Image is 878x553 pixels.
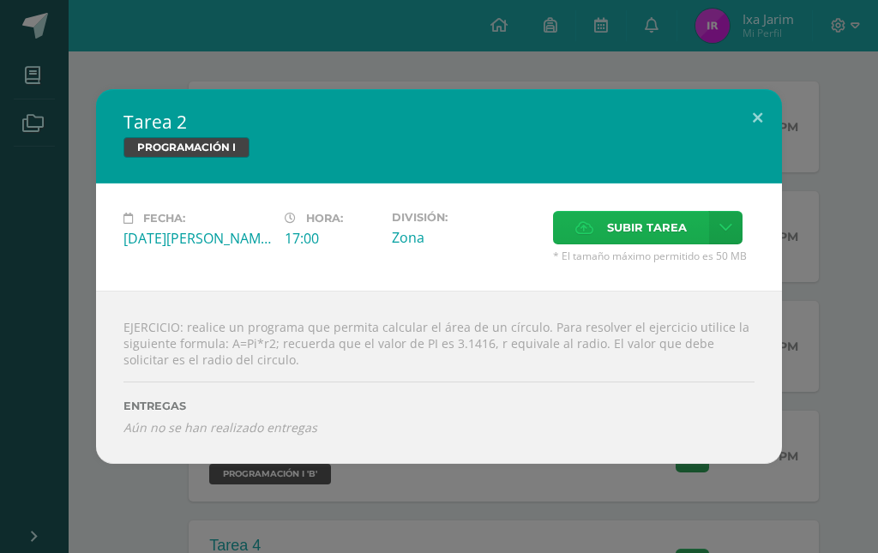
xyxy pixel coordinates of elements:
span: PROGRAMACIÓN I [123,137,250,158]
span: Fecha: [143,212,185,225]
div: 17:00 [285,229,378,248]
label: División: [392,211,539,224]
span: * El tamaño máximo permitido es 50 MB [553,249,755,263]
div: Zona [392,228,539,247]
i: Aún no se han realizado entregas [123,419,755,436]
label: ENTREGAS [123,400,755,412]
div: [DATE][PERSON_NAME] [123,229,271,248]
button: Close (Esc) [733,89,782,147]
span: Subir tarea [607,212,687,243]
div: EJERCICIO: realice un programa que permita calcular el área de un círculo. Para resolver el ejerc... [96,291,782,464]
span: Hora: [306,212,343,225]
h2: Tarea 2 [123,110,755,134]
